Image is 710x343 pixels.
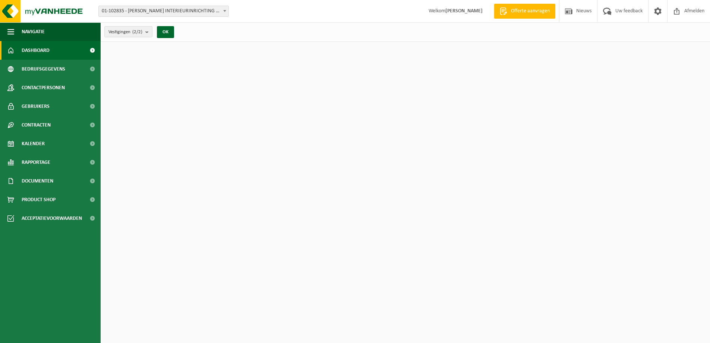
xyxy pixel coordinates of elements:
[22,97,50,116] span: Gebruikers
[22,116,51,134] span: Contracten
[22,172,53,190] span: Documenten
[22,153,50,172] span: Rapportage
[99,6,228,16] span: 01-102835 - TONY VERCAUTEREN INTERIEURINRICHTING BV - STEKENE
[104,26,152,37] button: Vestigingen(2/2)
[108,26,142,38] span: Vestigingen
[22,60,65,78] span: Bedrijfsgegevens
[494,4,555,19] a: Offerte aanvragen
[157,26,174,38] button: OK
[22,134,45,153] span: Kalender
[22,78,65,97] span: Contactpersonen
[22,41,50,60] span: Dashboard
[509,7,552,15] span: Offerte aanvragen
[445,8,483,14] strong: [PERSON_NAME]
[22,209,82,228] span: Acceptatievoorwaarden
[98,6,229,17] span: 01-102835 - TONY VERCAUTEREN INTERIEURINRICHTING BV - STEKENE
[132,29,142,34] count: (2/2)
[22,190,56,209] span: Product Shop
[22,22,45,41] span: Navigatie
